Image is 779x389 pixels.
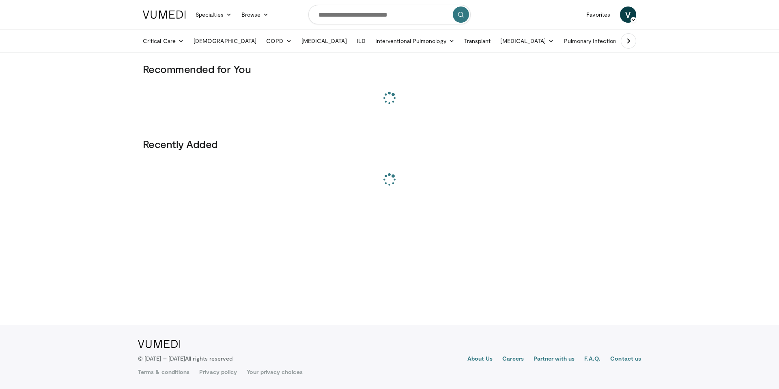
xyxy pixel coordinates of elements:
[534,355,575,364] a: Partner with us
[138,340,181,348] img: VuMedi Logo
[138,355,233,363] p: © [DATE] – [DATE]
[467,355,493,364] a: About Us
[584,355,600,364] a: F.A.Q.
[370,33,459,49] a: Interventional Pulmonology
[247,368,302,376] a: Your privacy choices
[191,6,237,23] a: Specialties
[502,355,524,364] a: Careers
[559,33,629,49] a: Pulmonary Infection
[189,33,261,49] a: [DEMOGRAPHIC_DATA]
[185,355,232,362] span: All rights reserved
[459,33,496,49] a: Transplant
[199,368,237,376] a: Privacy policy
[495,33,559,49] a: [MEDICAL_DATA]
[138,368,189,376] a: Terms & conditions
[237,6,274,23] a: Browse
[143,11,186,19] img: VuMedi Logo
[581,6,615,23] a: Favorites
[138,33,189,49] a: Critical Care
[308,5,471,24] input: Search topics, interventions
[143,138,636,150] h3: Recently Added
[610,355,641,364] a: Contact us
[620,6,636,23] a: V
[143,62,636,75] h3: Recommended for You
[261,33,296,49] a: COPD
[297,33,352,49] a: [MEDICAL_DATA]
[352,33,370,49] a: ILD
